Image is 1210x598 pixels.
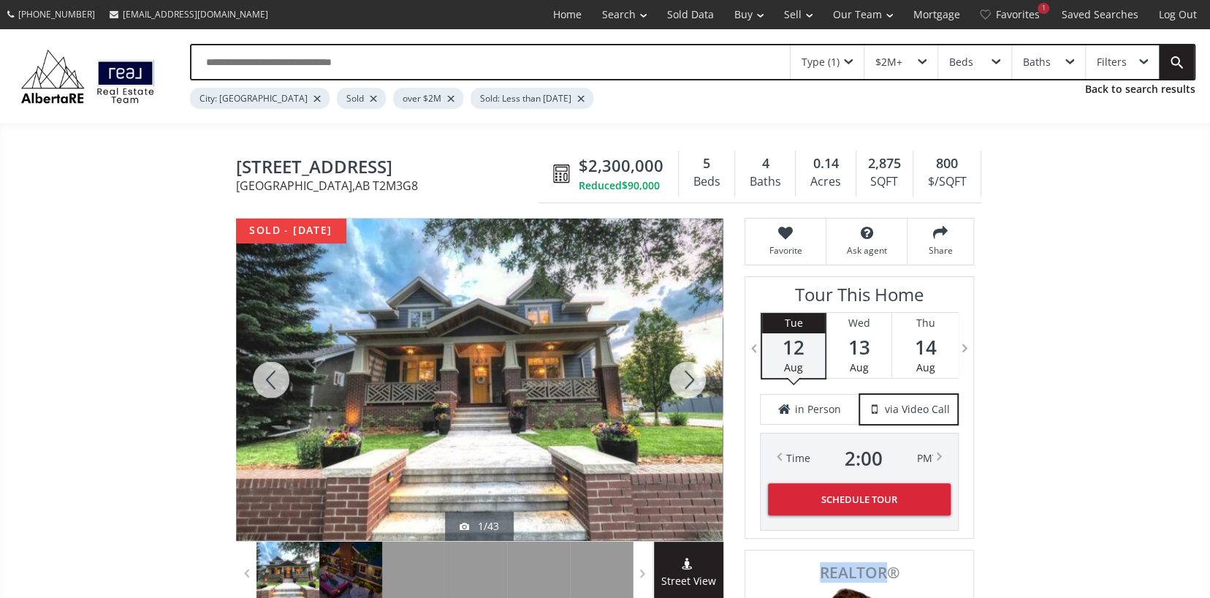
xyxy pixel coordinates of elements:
div: Baths [742,171,788,193]
div: 4 [742,154,788,173]
span: Street View [654,573,723,590]
div: over $2M [393,88,463,109]
span: in Person [795,402,841,417]
div: Sold: Less than [DATE] [471,88,593,109]
div: 800 [921,154,973,173]
div: Filters [1097,57,1127,67]
span: 2 : 00 [845,448,883,469]
span: Favorite [753,244,818,257]
span: 12 [762,337,825,357]
div: Beds [686,171,727,193]
span: Ask agent [834,244,899,257]
div: Tue [762,313,825,333]
span: Aug [850,360,869,374]
div: 5 [686,154,727,173]
a: [EMAIL_ADDRESS][DOMAIN_NAME] [102,1,275,28]
div: Beds [949,57,973,67]
div: Sold [337,88,386,109]
div: 0.14 [803,154,848,173]
span: $90,000 [622,178,660,193]
div: $/SQFT [921,171,973,193]
div: SQFT [864,171,905,193]
span: Aug [784,360,803,374]
span: Share [915,244,966,257]
div: $2M+ [875,57,902,67]
span: 1439 6A Street NW [236,157,546,180]
button: Schedule Tour [768,483,951,515]
div: Reduced [579,178,663,193]
img: Logo [15,46,161,107]
span: 14 [892,337,958,357]
span: 13 [826,337,891,357]
span: Aug [916,360,935,374]
div: sold - [DATE] [236,219,346,243]
div: Baths [1023,57,1051,67]
h3: Tour This Home [760,284,959,312]
div: Acres [803,171,848,193]
a: Back to search results [1085,82,1195,96]
span: 2,875 [868,154,901,173]
span: [EMAIL_ADDRESS][DOMAIN_NAME] [123,8,268,20]
div: Thu [892,313,958,333]
div: 1/43 [460,519,499,534]
span: via Video Call [884,402,949,417]
div: Time PM [786,448,932,469]
span: [GEOGRAPHIC_DATA] , AB T2M3G8 [236,180,546,192]
span: [PHONE_NUMBER] [18,8,95,20]
div: Wed [826,313,891,333]
div: Type (1) [802,57,840,67]
div: City: [GEOGRAPHIC_DATA] [190,88,330,109]
div: 1 [1038,3,1049,14]
div: 1439 6A Street NW Calgary, AB T2M3G8 - Photo 1 of 43 [236,219,723,541]
span: REALTOR® [761,565,957,580]
span: $2,300,000 [579,154,663,177]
